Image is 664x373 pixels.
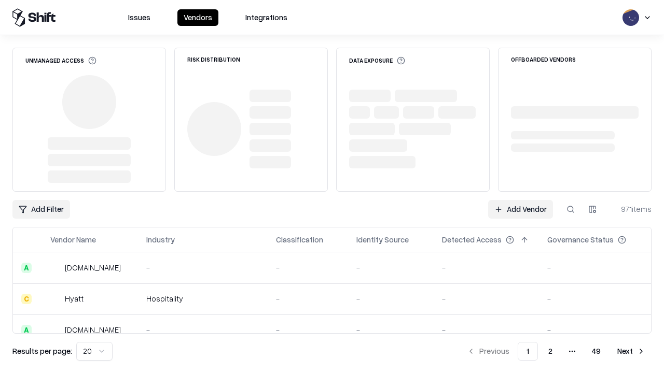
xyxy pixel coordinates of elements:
div: Identity Source [356,234,409,245]
a: Add Vendor [488,200,553,219]
div: [DOMAIN_NAME] [65,324,121,335]
div: Unmanaged Access [25,56,96,65]
div: - [276,262,340,273]
div: - [276,293,340,304]
div: - [442,262,531,273]
div: - [146,324,259,335]
p: Results per page: [12,346,72,356]
div: - [356,293,425,304]
button: Vendors [177,9,218,26]
button: Add Filter [12,200,70,219]
div: - [442,293,531,304]
div: Data Exposure [349,56,405,65]
button: 2 [540,342,561,361]
button: 1 [518,342,538,361]
div: Detected Access [442,234,502,245]
div: - [146,262,259,273]
div: A [21,263,32,273]
nav: pagination [461,342,652,361]
img: Hyatt [50,294,61,304]
img: primesec.co.il [50,325,61,335]
div: - [547,262,643,273]
div: - [356,324,425,335]
div: - [547,324,643,335]
div: Offboarded Vendors [511,56,576,62]
img: intrado.com [50,263,61,273]
div: Vendor Name [50,234,96,245]
button: 49 [584,342,609,361]
div: Governance Status [547,234,614,245]
button: Next [611,342,652,361]
div: C [21,294,32,304]
button: Issues [122,9,157,26]
div: Classification [276,234,323,245]
div: Hyatt [65,293,84,304]
div: [DOMAIN_NAME] [65,262,121,273]
div: A [21,325,32,335]
div: - [547,293,643,304]
div: - [356,262,425,273]
button: Integrations [239,9,294,26]
div: Hospitality [146,293,259,304]
div: Industry [146,234,175,245]
div: 971 items [610,204,652,214]
div: - [442,324,531,335]
div: - [276,324,340,335]
div: Risk Distribution [187,56,240,62]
